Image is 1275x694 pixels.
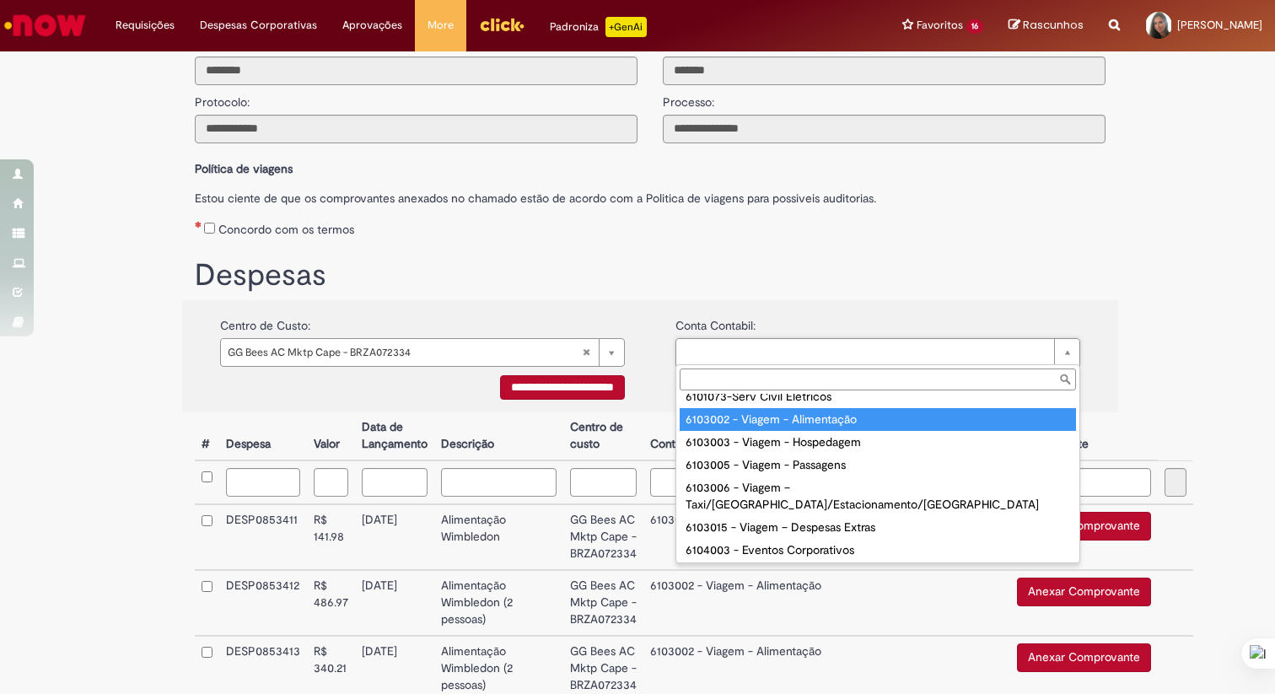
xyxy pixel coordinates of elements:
[680,516,1076,539] div: 6103015 - Viagem – Despesas Extras
[680,408,1076,431] div: 6103002 - Viagem - Alimentação
[680,476,1076,516] div: 6103006 - Viagem – Taxi/[GEOGRAPHIC_DATA]/Estacionamento/[GEOGRAPHIC_DATA]
[680,385,1076,408] div: 6101073-Serv Civil Eletricos
[680,454,1076,476] div: 6103005 - Viagem - Passagens
[680,562,1076,584] div: 6104028 - Eventos Internos
[680,539,1076,562] div: 6104003 - Eventos Corporativos
[680,431,1076,454] div: 6103003 - Viagem - Hospedagem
